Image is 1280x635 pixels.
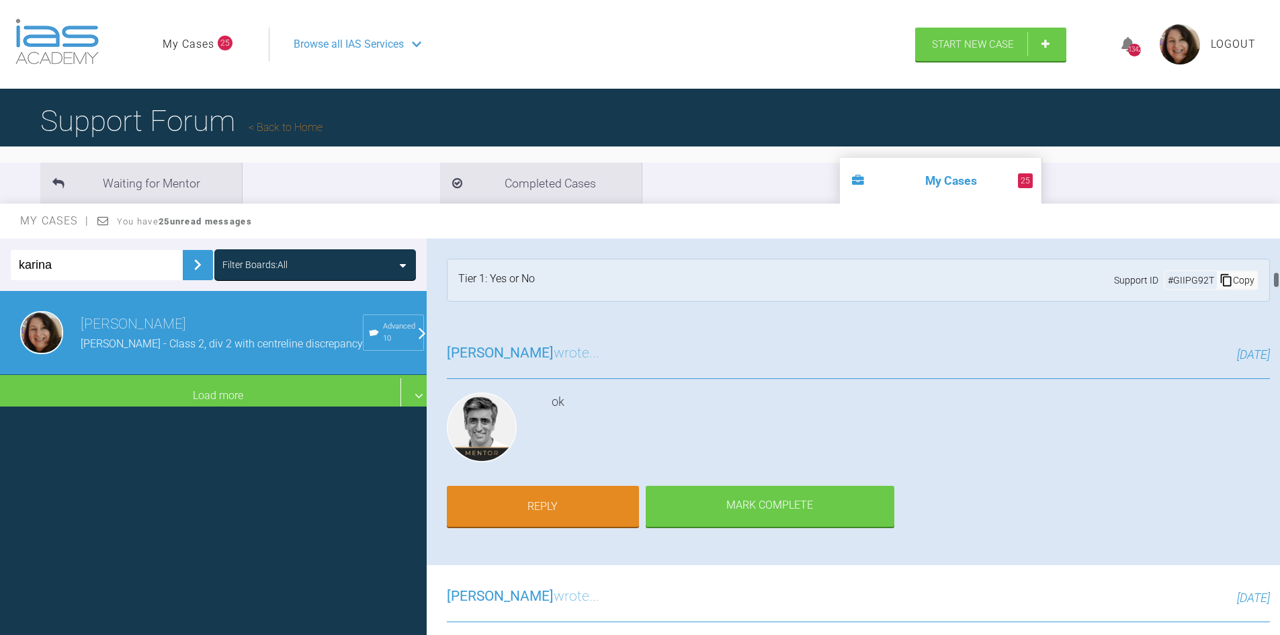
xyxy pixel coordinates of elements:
h3: wrote... [447,585,599,608]
span: 25 [1018,173,1033,188]
img: logo-light.3e3ef733.png [15,19,99,65]
li: My Cases [840,158,1041,204]
input: Enter Case ID or Title [11,250,183,280]
img: profile.png [1160,24,1200,65]
h3: [PERSON_NAME] [81,313,363,336]
span: 25 [218,36,232,50]
li: Completed Cases [440,163,642,204]
div: 1342 [1128,44,1141,56]
h3: wrote... [447,342,599,365]
div: # GIIPG92T [1165,273,1217,288]
div: ok [552,392,1270,468]
h1: Support Forum [40,97,323,144]
span: [PERSON_NAME] [447,345,554,361]
li: Waiting for Mentor [40,163,242,204]
span: [PERSON_NAME] [447,588,554,604]
span: My Cases [20,214,89,227]
div: Tier 1: Yes or No [458,270,535,290]
a: Logout [1211,36,1256,53]
img: Lana Gilchrist [20,311,63,354]
a: Start New Case [915,28,1066,61]
div: Mark Complete [646,486,894,527]
img: Asif Chatoo [447,392,517,462]
a: Reply [447,486,639,527]
span: [PERSON_NAME] - Class 2, div 2 with centreline discrepancy [81,337,363,350]
span: Start New Case [932,38,1014,50]
span: Support ID [1114,273,1158,288]
div: Filter Boards: All [222,257,288,272]
a: Back to Home [249,121,323,134]
span: [DATE] [1237,591,1270,605]
span: Advanced 10 [383,321,418,345]
a: My Cases [163,36,214,53]
div: Copy [1217,271,1257,289]
span: [DATE] [1237,347,1270,362]
img: chevronRight.28bd32b0.svg [187,254,208,276]
span: Browse all IAS Services [294,36,404,53]
span: You have [117,216,252,226]
strong: 25 unread messages [159,216,252,226]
